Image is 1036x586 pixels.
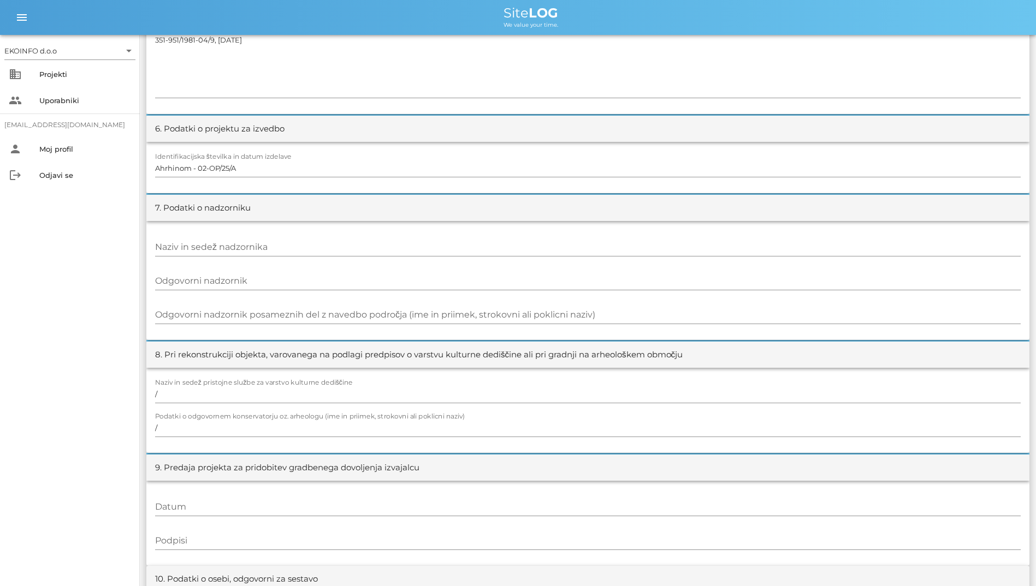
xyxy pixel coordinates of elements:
[155,202,251,214] div: 7. Podatki o nadzorniku
[9,94,22,107] i: people
[122,44,135,57] i: arrow_drop_down
[39,70,131,79] div: Projekti
[504,5,558,21] span: Site
[39,145,131,153] div: Moj profil
[39,171,131,180] div: Odjavi se
[4,42,135,59] div: EKOINFO d.o.o
[981,534,1036,586] div: Pripomoček za klepet
[155,462,419,474] div: 9. Predaja projekta za pridobitev gradbenega dovoljenja izvajalcu
[155,123,285,135] div: 6. Podatki o projektu za izvedbo
[155,349,683,361] div: 8. Pri rekonstrukciji objekta, varovanega na podlagi predpisov o varstvu kulturne dediščine ali p...
[529,5,558,21] b: LOG
[155,379,353,387] label: Naziv in sedež pristojne službe za varstvo kulturne dediščine
[15,11,28,24] i: menu
[155,153,292,161] label: Identifikacijska številka in datum izdelave
[39,96,131,105] div: Uporabniki
[504,21,558,28] span: We value your time.
[981,534,1036,586] iframe: Chat Widget
[9,142,22,156] i: person
[155,573,318,585] div: 10. Podatki o osebi, odgovorni za sestavo
[9,68,22,81] i: business
[9,169,22,182] i: logout
[4,46,57,56] div: EKOINFO d.o.o
[155,412,465,421] label: Podatki o odgovornem konservatorju oz. arheologu (ime in priimek, strokovni ali poklicni naziv)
